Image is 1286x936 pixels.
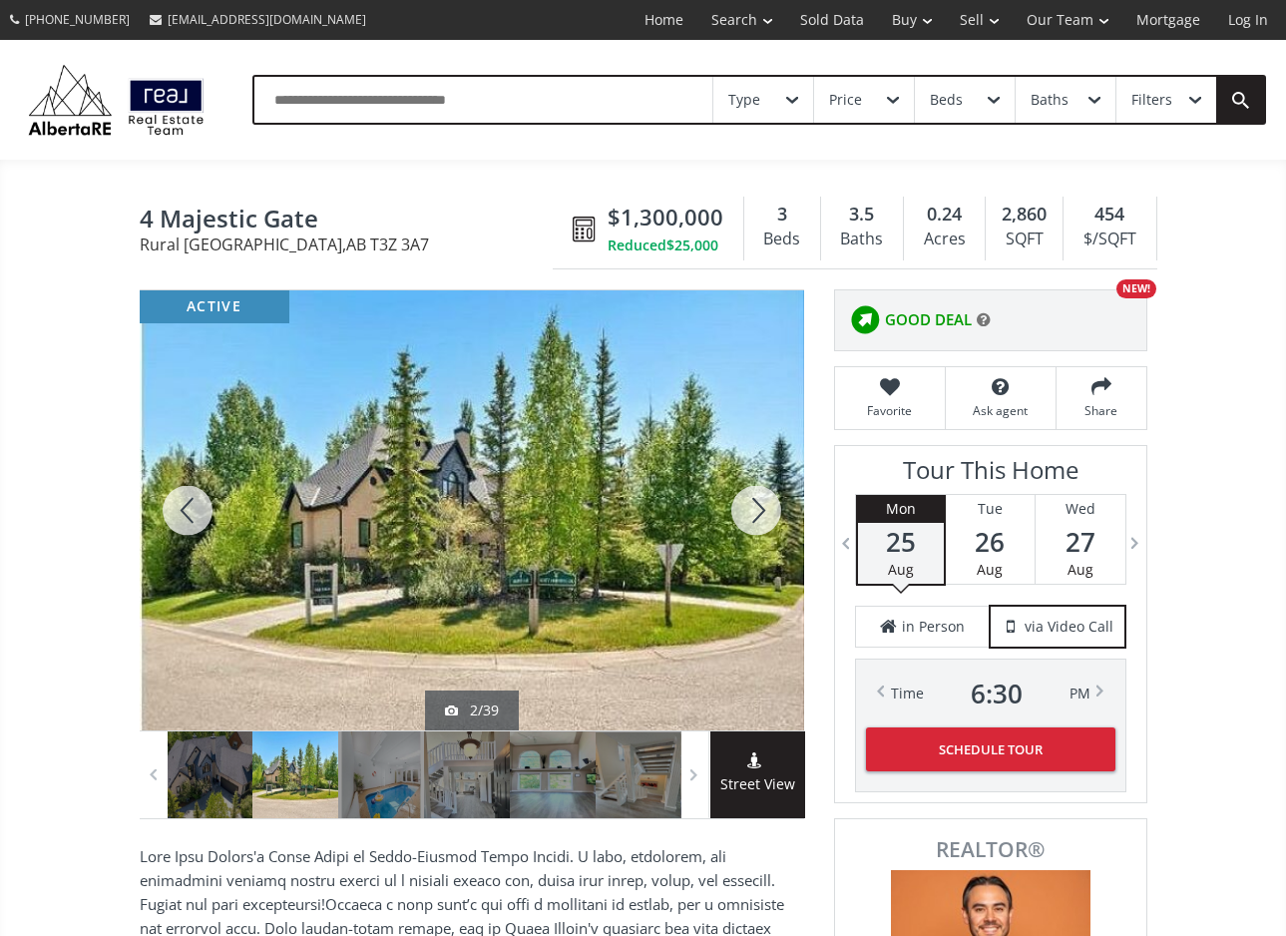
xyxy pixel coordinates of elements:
span: 6 : 30 [971,680,1023,707]
div: Beds [930,93,963,107]
div: 454 [1073,202,1145,228]
span: in Person [902,617,965,637]
span: 2,860 [1002,202,1047,228]
span: [PHONE_NUMBER] [25,11,130,28]
div: Type [728,93,760,107]
span: 4 Majestic Gate [140,206,563,236]
div: Acres [914,225,975,254]
span: Share [1067,402,1136,419]
span: Aug [888,560,914,579]
span: GOOD DEAL [885,309,972,330]
button: Schedule Tour [866,727,1115,771]
div: Filters [1131,93,1172,107]
div: 0.24 [914,202,975,228]
div: Time PM [891,680,1090,707]
div: Price [829,93,862,107]
span: 26 [946,528,1035,556]
span: Rural [GEOGRAPHIC_DATA] , AB T3Z 3A7 [140,236,563,252]
div: Tue [946,495,1035,523]
span: via Video Call [1025,617,1113,637]
div: Baths [1031,93,1069,107]
div: Baths [831,225,893,254]
div: SQFT [996,225,1053,254]
a: [EMAIL_ADDRESS][DOMAIN_NAME] [140,1,376,38]
div: NEW! [1116,279,1156,298]
div: 4 Majestic Gate Rural Rocky View County, AB T3Z 3A7 - Photo 2 of 39 [140,290,804,730]
div: Beds [754,225,810,254]
span: Aug [977,560,1003,579]
span: 25 [858,528,944,556]
span: [EMAIL_ADDRESS][DOMAIN_NAME] [168,11,366,28]
img: Logo [20,60,213,140]
img: rating icon [845,300,885,340]
div: 2/39 [445,701,499,720]
div: Mon [858,495,944,523]
span: $1,300,000 [608,202,723,233]
div: active [140,290,289,323]
span: Aug [1068,560,1093,579]
span: $25,000 [666,235,718,255]
span: Favorite [845,402,935,419]
span: Ask agent [956,402,1046,419]
span: Street View [710,773,805,796]
div: 3.5 [831,202,893,228]
div: $/SQFT [1073,225,1145,254]
span: 27 [1036,528,1125,556]
div: Wed [1036,495,1125,523]
span: REALTOR® [857,839,1124,860]
div: 3 [754,202,810,228]
h3: Tour This Home [855,456,1126,494]
div: Reduced [608,235,723,255]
